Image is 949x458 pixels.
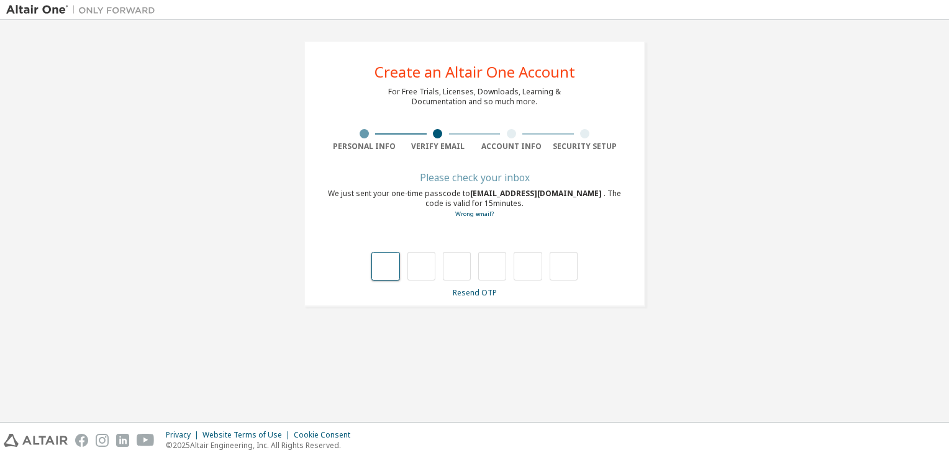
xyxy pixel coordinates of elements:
img: Altair One [6,4,161,16]
div: Personal Info [327,141,401,151]
span: [EMAIL_ADDRESS][DOMAIN_NAME] [470,188,604,199]
div: Cookie Consent [294,430,358,440]
div: Create an Altair One Account [375,65,575,79]
div: Please check your inbox [327,174,622,181]
p: © 2025 Altair Engineering, Inc. All Rights Reserved. [166,440,358,451]
img: altair_logo.svg [4,434,68,447]
img: youtube.svg [137,434,155,447]
div: Account Info [474,141,548,151]
img: linkedin.svg [116,434,129,447]
a: Go back to the registration form [455,210,494,218]
div: For Free Trials, Licenses, Downloads, Learning & Documentation and so much more. [388,87,561,107]
div: We just sent your one-time passcode to . The code is valid for 15 minutes. [327,189,622,219]
div: Security Setup [548,141,622,151]
div: Website Terms of Use [202,430,294,440]
a: Resend OTP [453,287,497,298]
img: facebook.svg [75,434,88,447]
img: instagram.svg [96,434,109,447]
div: Privacy [166,430,202,440]
div: Verify Email [401,141,475,151]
